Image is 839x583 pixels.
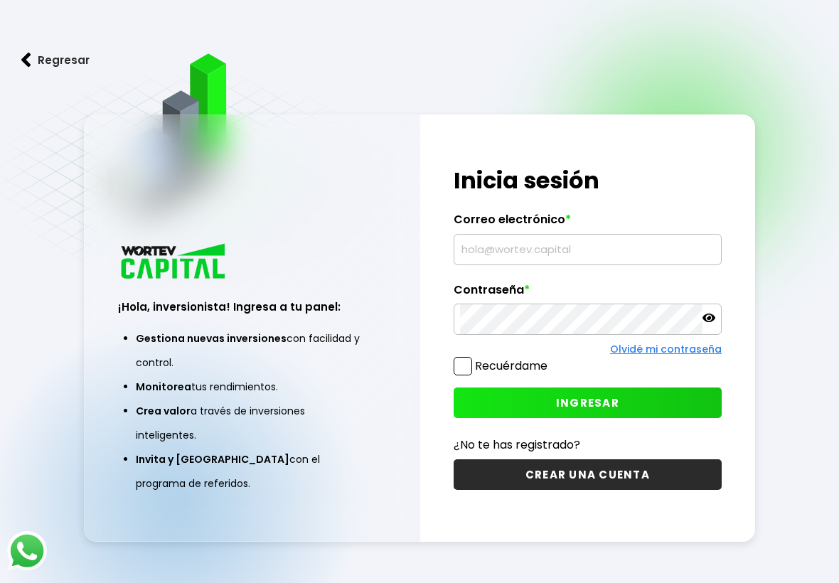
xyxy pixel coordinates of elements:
li: con facilidad y control. [136,326,368,375]
span: Monitorea [136,380,191,394]
img: logos_whatsapp-icon.242b2217.svg [7,531,47,571]
a: ¿No te has registrado?CREAR UNA CUENTA [454,436,722,490]
span: Gestiona nuevas inversiones [136,331,287,346]
img: flecha izquierda [21,53,31,68]
input: hola@wortev.capital [460,235,715,264]
p: ¿No te has registrado? [454,436,722,454]
span: Crea valor [136,404,191,418]
a: Olvidé mi contraseña [610,342,722,356]
label: Contraseña [454,283,722,304]
button: CREAR UNA CUENTA [454,459,722,490]
img: logo_wortev_capital [118,242,230,284]
li: a través de inversiones inteligentes. [136,399,368,447]
label: Recuérdame [475,358,547,374]
button: INGRESAR [454,387,722,418]
label: Correo electrónico [454,213,722,234]
span: Invita y [GEOGRAPHIC_DATA] [136,452,289,466]
h3: ¡Hola, inversionista! Ingresa a tu panel: [118,299,386,315]
h1: Inicia sesión [454,164,722,198]
li: tus rendimientos. [136,375,368,399]
li: con el programa de referidos. [136,447,368,496]
span: INGRESAR [556,395,619,410]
